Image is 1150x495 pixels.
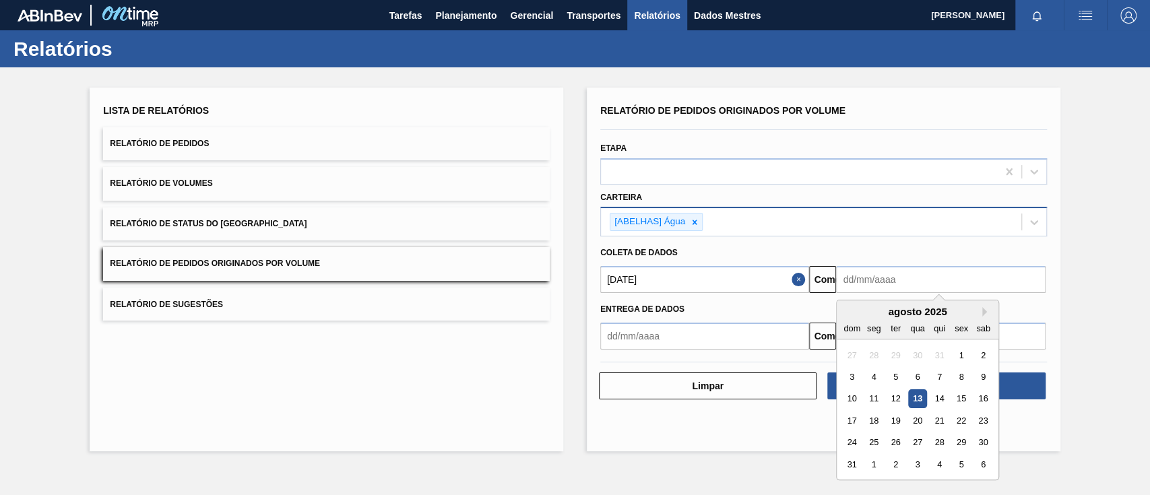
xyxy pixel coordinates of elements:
[110,219,307,228] font: Relatório de Status do [GEOGRAPHIC_DATA]
[843,455,861,473] div: Choose domingo, 31 de agosto de 2025
[974,319,992,337] div: sab
[909,368,927,386] div: Choose quarta-feira, 6 de agosto de 2025
[103,167,550,200] button: Relatório de Volumes
[814,331,845,341] font: Comeu
[953,319,971,337] div: sex
[103,288,550,321] button: Relatório de Sugestões
[909,411,927,430] div: Choose quarta-feira, 20 de agosto de 2025
[1015,6,1058,25] button: Notificações
[930,434,949,452] div: Choose quinta-feira, 28 de agosto de 2025
[909,346,927,364] div: Not available quarta-feira, 30 de julho de 2025
[953,368,971,386] div: Choose sexta-feira, 8 de agosto de 2025
[510,10,553,21] font: Gerencial
[974,455,992,473] div: Choose sábado, 6 de setembro de 2025
[930,411,949,430] div: Choose quinta-feira, 21 de agosto de 2025
[887,455,905,473] div: Choose terça-feira, 2 de setembro de 2025
[953,455,971,473] div: Choose sexta-feira, 5 de setembro de 2025
[843,390,861,408] div: Choose domingo, 10 de agosto de 2025
[600,266,809,293] input: dd/mm/aaaa
[103,247,550,280] button: Relatório de Pedidos Originados por Volume
[599,372,817,399] button: Limpar
[600,304,684,314] font: Entrega de dados
[930,390,949,408] div: Choose quinta-feira, 14 de agosto de 2025
[110,179,212,189] font: Relatório de Volumes
[953,390,971,408] div: Choose sexta-feira, 15 de agosto de 2025
[865,411,883,430] div: Choose segunda-feira, 18 de agosto de 2025
[600,248,678,257] font: Coleta de dados
[953,411,971,430] div: Choose sexta-feira, 22 de agosto de 2025
[843,346,861,364] div: Not available domingo, 27 de julho de 2025
[843,434,861,452] div: Choose domingo, 24 de agosto de 2025
[865,434,883,452] div: Choose segunda-feira, 25 de agosto de 2025
[865,346,883,364] div: Not available segunda-feira, 28 de julho de 2025
[974,346,992,364] div: Choose sábado, 2 de agosto de 2025
[18,9,82,22] img: TNhmsLtSVTkK8tSr43FrP2fwEKptu5GPRR3wAAAABJRU5ErkJggg==
[865,455,883,473] div: Choose segunda-feira, 1 de setembro de 2025
[600,193,642,202] font: Carteira
[982,307,992,317] button: Next Month
[809,323,836,350] button: Comeu
[110,259,320,269] font: Relatório de Pedidos Originados por Volume
[974,390,992,408] div: Choose sábado, 16 de agosto de 2025
[887,346,905,364] div: Not available terça-feira, 29 de julho de 2025
[692,381,724,391] font: Limpar
[887,390,905,408] div: Choose terça-feira, 12 de agosto de 2025
[974,368,992,386] div: Choose sábado, 9 de agosto de 2025
[909,319,927,337] div: qua
[809,266,836,293] button: Comeu
[953,434,971,452] div: Choose sexta-feira, 29 de agosto de 2025
[600,143,627,153] font: Etapa
[103,207,550,240] button: Relatório de Status do [GEOGRAPHIC_DATA]
[567,10,620,21] font: Transportes
[435,10,497,21] font: Planejamento
[909,434,927,452] div: Choose quarta-feira, 27 de agosto de 2025
[600,323,809,350] input: dd/mm/aaaa
[110,139,209,148] font: Relatório de Pedidos
[103,127,550,160] button: Relatório de Pedidos
[792,266,809,293] button: Close
[865,368,883,386] div: Choose segunda-feira, 4 de agosto de 2025
[13,38,113,60] font: Relatórios
[887,368,905,386] div: Choose terça-feira, 5 de agosto de 2025
[841,344,994,475] div: month 2025-08
[930,455,949,473] div: Choose quinta-feira, 4 de setembro de 2025
[1077,7,1093,24] img: ações do usuário
[930,368,949,386] div: Choose quinta-feira, 7 de agosto de 2025
[930,346,949,364] div: Not available quinta-feira, 31 de julho de 2025
[887,434,905,452] div: Choose terça-feira, 26 de agosto de 2025
[887,411,905,430] div: Choose terça-feira, 19 de agosto de 2025
[827,372,1045,399] button: Download
[931,10,1004,20] font: [PERSON_NAME]
[103,105,209,116] font: Lista de Relatórios
[1120,7,1137,24] img: Sair
[930,319,949,337] div: qui
[836,266,1045,293] input: dd/mm/aaaa
[110,299,223,308] font: Relatório de Sugestões
[843,411,861,430] div: Choose domingo, 17 de agosto de 2025
[814,274,845,285] font: Comeu
[837,306,998,317] div: agosto 2025
[865,319,883,337] div: seg
[843,368,861,386] div: Choose domingo, 3 de agosto de 2025
[600,105,845,116] font: Relatório de Pedidos Originados por Volume
[694,10,761,21] font: Dados Mestres
[909,390,927,408] div: Choose quarta-feira, 13 de agosto de 2025
[974,411,992,430] div: Choose sábado, 23 de agosto de 2025
[843,319,861,337] div: dom
[887,319,905,337] div: ter
[389,10,422,21] font: Tarefas
[634,10,680,21] font: Relatórios
[953,346,971,364] div: Choose sexta-feira, 1 de agosto de 2025
[974,434,992,452] div: Choose sábado, 30 de agosto de 2025
[614,216,685,226] font: [ABELHAS] Água
[865,390,883,408] div: Choose segunda-feira, 11 de agosto de 2025
[909,455,927,473] div: Choose quarta-feira, 3 de setembro de 2025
